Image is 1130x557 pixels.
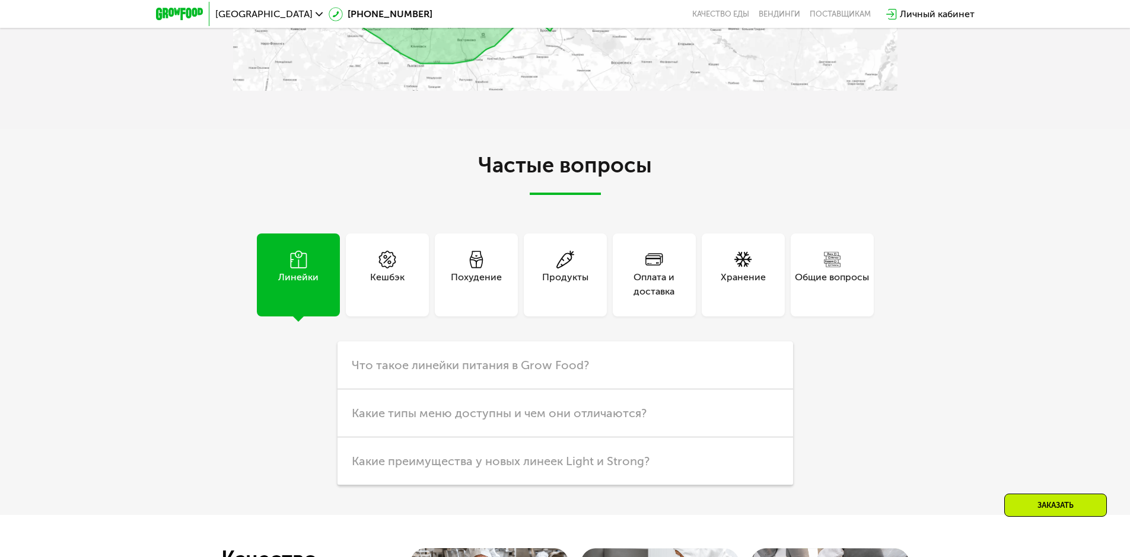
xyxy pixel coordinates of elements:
[795,270,869,299] div: Общие вопросы
[370,270,405,299] div: Кешбэк
[278,270,319,299] div: Линейки
[451,270,502,299] div: Похудение
[542,270,588,299] div: Продукты
[810,9,871,19] div: поставщикам
[352,358,589,372] span: Что такое линейки питания в Grow Food?
[352,454,650,468] span: Какие преимущества у новых линеек Light и Strong?
[329,7,432,21] a: [PHONE_NUMBER]
[613,270,696,299] div: Оплата и доставка
[352,406,647,420] span: Какие типы меню доступны и чем они отличаются?
[233,153,897,195] h2: Частые вопросы
[900,7,975,21] div: Личный кабинет
[215,9,313,19] span: [GEOGRAPHIC_DATA]
[692,9,749,19] a: Качество еды
[721,270,766,299] div: Хранение
[759,9,800,19] a: Вендинги
[1004,494,1107,517] div: Заказать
